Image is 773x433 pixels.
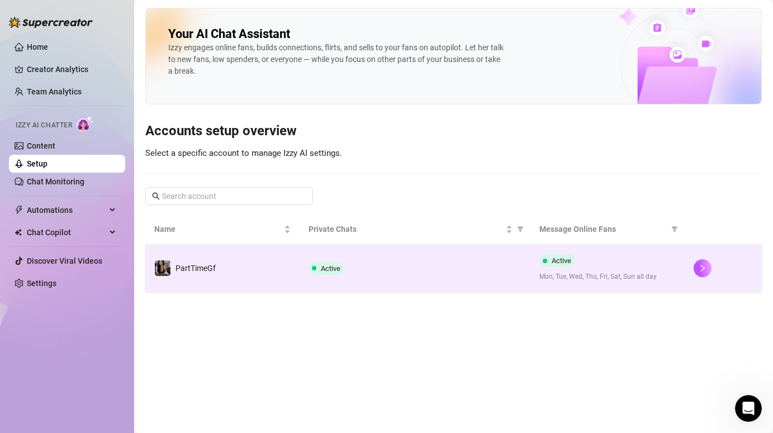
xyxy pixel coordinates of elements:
span: Chat Copilot [27,223,106,241]
a: Creator Analytics [27,60,116,78]
span: Message Online Fans [539,223,667,235]
iframe: Intercom live chat [735,395,762,422]
span: Private Chats [309,223,504,235]
span: Izzy AI Chatter [16,120,72,131]
a: Team Analytics [27,87,82,96]
h2: Your AI Chat Assistant [168,26,290,42]
a: Discover Viral Videos [27,256,102,265]
span: filter [669,221,680,237]
span: Automations [27,201,106,219]
span: search [152,192,160,200]
span: Select a specific account to manage Izzy AI settings. [145,148,342,158]
span: Active [321,264,340,273]
input: Search account [162,190,297,202]
span: Name [154,223,282,235]
a: Setup [27,159,48,168]
span: thunderbolt [15,206,23,215]
th: Name [145,214,300,245]
span: filter [517,226,524,232]
span: Active [552,256,571,265]
img: AI Chatter [77,116,94,132]
button: right [694,259,712,277]
span: PartTimeGf [176,264,216,273]
a: Home [27,42,48,51]
a: Chat Monitoring [27,177,84,186]
span: right [699,264,706,272]
th: Private Chats [300,214,531,245]
a: Settings [27,279,56,288]
img: PartTimeGf [155,260,170,276]
h3: Accounts setup overview [145,122,762,140]
span: filter [671,226,678,232]
a: Content [27,141,55,150]
span: Mon, Tue, Wed, Thu, Fri, Sat, Sun all day [539,272,676,282]
div: Izzy engages online fans, builds connections, flirts, and sells to your fans on autopilot. Let he... [168,42,504,77]
img: logo-BBDzfeDw.svg [9,17,93,28]
span: filter [515,221,526,237]
img: Chat Copilot [15,229,22,236]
